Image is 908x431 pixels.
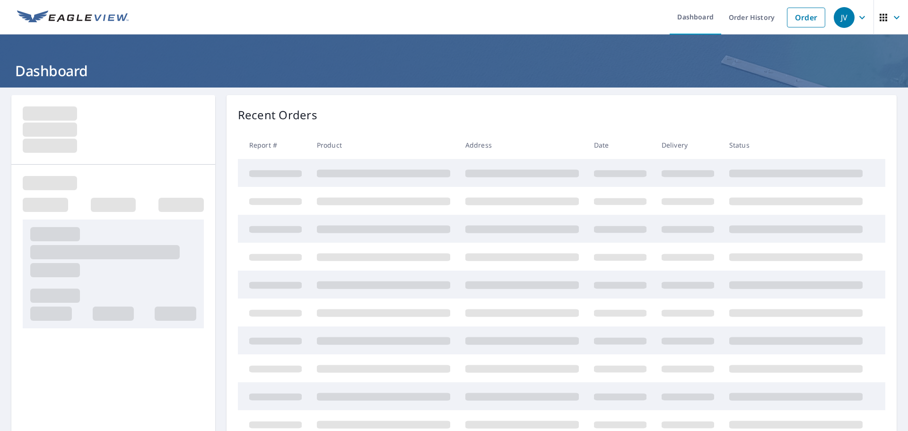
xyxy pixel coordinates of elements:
[586,131,654,159] th: Date
[722,131,870,159] th: Status
[834,7,855,28] div: JV
[458,131,586,159] th: Address
[11,61,897,80] h1: Dashboard
[654,131,722,159] th: Delivery
[17,10,129,25] img: EV Logo
[787,8,825,27] a: Order
[238,106,317,123] p: Recent Orders
[238,131,309,159] th: Report #
[309,131,458,159] th: Product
